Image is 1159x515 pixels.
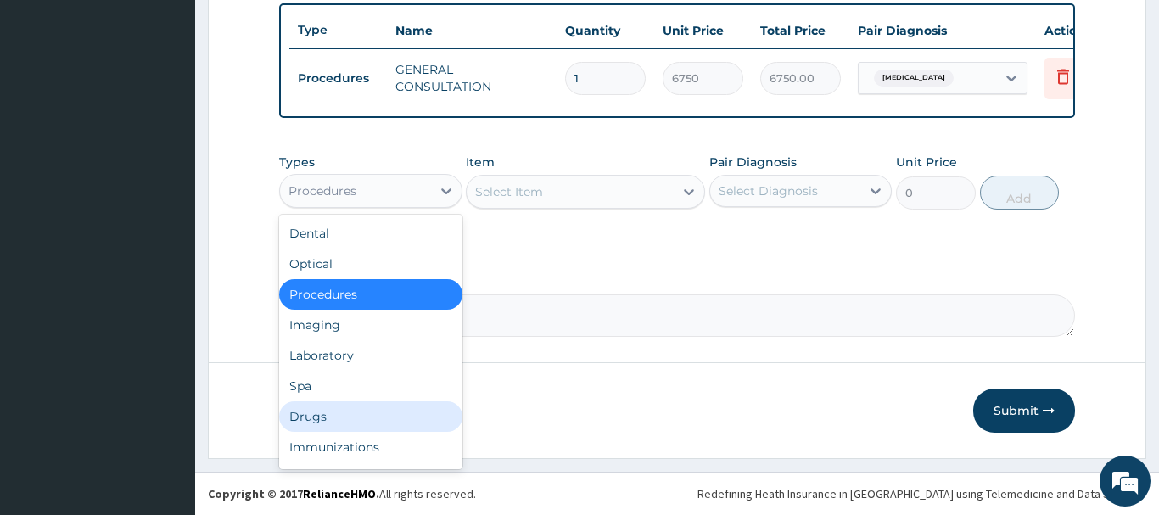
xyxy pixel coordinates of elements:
[557,14,654,48] th: Quantity
[279,340,462,371] div: Laboratory
[719,182,818,199] div: Select Diagnosis
[31,85,69,127] img: d_794563401_company_1708531726252_794563401
[475,183,543,200] div: Select Item
[208,486,379,501] strong: Copyright © 2017 .
[874,70,954,87] span: [MEDICAL_DATA]
[466,154,495,171] label: Item
[709,154,797,171] label: Pair Diagnosis
[88,95,285,117] div: Chat with us now
[279,371,462,401] div: Spa
[387,14,557,48] th: Name
[288,182,356,199] div: Procedures
[279,271,1075,285] label: Comment
[279,432,462,462] div: Immunizations
[980,176,1060,210] button: Add
[279,155,315,170] label: Types
[195,472,1159,515] footer: All rights reserved.
[279,462,462,493] div: Others
[289,63,387,94] td: Procedures
[697,485,1146,502] div: Redefining Heath Insurance in [GEOGRAPHIC_DATA] using Telemedicine and Data Science!
[387,53,557,104] td: GENERAL CONSULTATION
[8,339,323,398] textarea: Type your message and hit 'Enter'
[752,14,849,48] th: Total Price
[279,310,462,340] div: Imaging
[849,14,1036,48] th: Pair Diagnosis
[279,401,462,432] div: Drugs
[289,14,387,46] th: Type
[279,218,462,249] div: Dental
[279,249,462,279] div: Optical
[1036,14,1121,48] th: Actions
[973,389,1075,433] button: Submit
[279,279,462,310] div: Procedures
[654,14,752,48] th: Unit Price
[278,8,319,49] div: Minimize live chat window
[896,154,957,171] label: Unit Price
[303,486,376,501] a: RelianceHMO
[98,151,234,322] span: We're online!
